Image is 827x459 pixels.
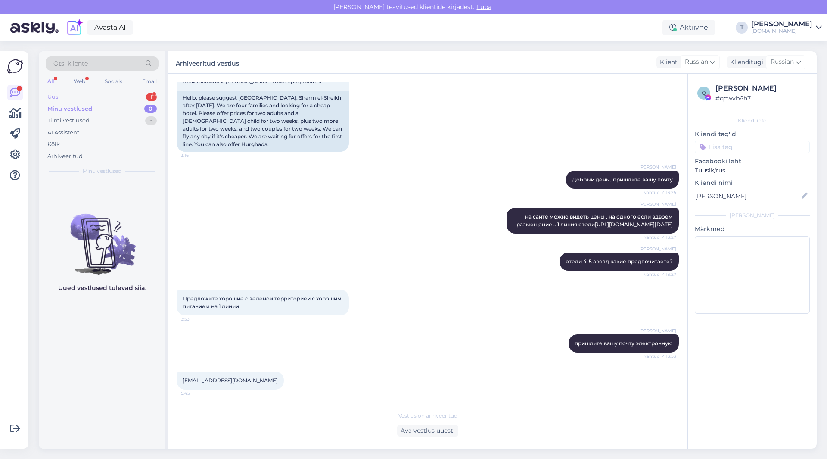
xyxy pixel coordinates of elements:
[183,377,278,384] a: [EMAIL_ADDRESS][DOMAIN_NAME]
[715,94,807,103] div: # qcwvb6h7
[702,90,706,96] span: q
[87,20,133,35] a: Avasta AI
[179,390,211,397] span: 15:45
[662,20,715,35] div: Aktiivne
[695,225,810,234] p: Märkmed
[695,141,810,153] input: Lisa tag
[639,164,676,170] span: [PERSON_NAME]
[736,22,748,34] div: T
[144,105,157,113] div: 0
[643,271,676,278] span: Nähtud ✓ 13:27
[146,93,157,101] div: 1
[474,3,494,11] span: Luba
[72,76,87,87] div: Web
[179,316,211,322] span: 13:53
[639,328,676,334] span: [PERSON_NAME]
[7,58,23,75] img: Askly Logo
[715,83,807,94] div: [PERSON_NAME]
[140,76,159,87] div: Email
[47,93,58,101] div: Uus
[695,178,810,187] p: Kliendi nimi
[397,425,458,437] div: Ava vestlus uuesti
[83,167,121,175] span: Minu vestlused
[398,412,457,420] span: Vestlus on arhiveeritud
[65,19,84,37] img: explore-ai
[566,258,673,265] span: отели 4-5 звезд какие предпочитаете?
[685,57,708,67] span: Russian
[643,234,676,240] span: Nähtud ✓ 13:27
[53,59,88,68] span: Otsi kliente
[103,76,124,87] div: Socials
[643,189,676,196] span: Nähtud ✓ 13:25
[47,128,79,137] div: AI Assistent
[177,91,349,152] div: Hello, please suggest [GEOGRAPHIC_DATA], Sharm el-Sheikh after [DATE]. We are four families and l...
[695,117,810,125] div: Kliendi info
[58,284,146,293] p: Uued vestlused tulevad siia.
[47,105,92,113] div: Minu vestlused
[176,56,239,68] label: Arhiveeritud vestlus
[183,295,343,309] span: Предложите хорошие с зелёной территорией с хорошим питанием на 1 линии
[46,76,56,87] div: All
[47,140,60,149] div: Kõik
[639,246,676,252] span: [PERSON_NAME]
[727,58,763,67] div: Klienditugi
[39,198,165,276] img: No chats
[595,221,673,228] a: [URL][DOMAIN_NAME][DATE]
[575,340,673,347] span: пришлите вашу почту электронную
[695,130,810,139] p: Kliendi tag'id
[47,116,90,125] div: Tiimi vestlused
[771,57,794,67] span: Russian
[751,21,812,28] div: [PERSON_NAME]
[695,166,810,175] p: Tuusik/rus
[695,191,800,201] input: Lisa nimi
[643,353,676,359] span: Nähtud ✓ 13:53
[751,21,822,34] a: [PERSON_NAME][DOMAIN_NAME]
[179,152,211,159] span: 13:16
[516,213,674,228] span: на сайте можно видеть цены , на одного если вдвоем размещение .. 1 линия отели
[656,58,678,67] div: Klient
[751,28,812,34] div: [DOMAIN_NAME]
[47,152,83,161] div: Arhiveeritud
[695,157,810,166] p: Facebooki leht
[695,212,810,219] div: [PERSON_NAME]
[572,176,673,183] span: Добрый день , пришлите вашу почту
[639,201,676,207] span: [PERSON_NAME]
[145,116,157,125] div: 5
